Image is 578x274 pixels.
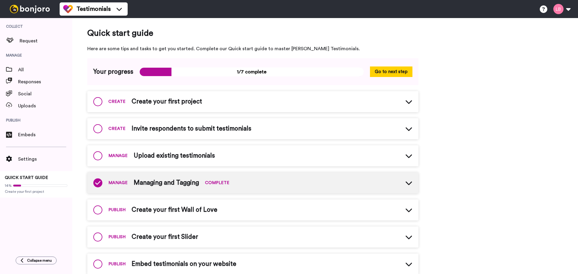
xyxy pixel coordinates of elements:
span: PUBLISH [108,234,126,240]
span: Quick start guide [87,27,418,39]
img: tm-color.svg [63,4,73,14]
span: Settings [18,155,72,163]
img: bj-logo-header-white.svg [7,5,52,13]
span: PUBLISH [108,261,126,267]
span: Invite respondents to submit testimonials [132,124,251,133]
span: CREATE [108,99,126,105]
span: Collapse menu [27,258,52,263]
span: Uploads [18,102,72,109]
span: All [18,66,72,73]
span: MANAGE [108,180,128,186]
span: Create your first project [132,97,202,106]
button: Collapse menu [16,257,57,264]
span: 14% [5,183,12,188]
button: Go to next step [370,66,412,77]
span: Request [20,37,72,45]
span: 1/7 complete [139,67,364,76]
span: Create your first Slider [132,232,198,242]
span: Embed testimonials on your website [132,260,236,269]
span: Here are some tips and tasks to get you started. Complete our Quick start guide to master [PERSON... [87,45,418,52]
span: Create your first project [5,189,67,194]
span: QUICK START GUIDE [5,176,48,180]
span: COMPLETE [205,180,229,186]
span: Managing and Tagging [134,178,199,187]
span: PUBLISH [108,207,126,213]
span: MANAGE [108,153,128,159]
span: Testimonials [76,5,111,13]
span: CREATE [108,126,126,132]
span: Responses [18,78,72,85]
span: Embeds [18,131,72,138]
span: Upload existing testimonials [134,151,215,160]
span: Create your first Wall of Love [132,205,217,214]
span: Social [18,90,72,97]
span: Your progress [93,67,133,76]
